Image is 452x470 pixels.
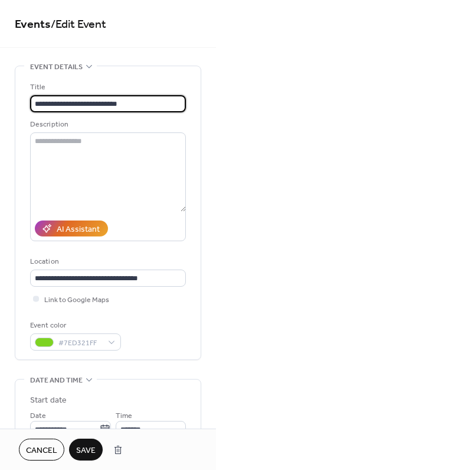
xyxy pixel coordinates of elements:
[19,439,64,461] button: Cancel
[30,410,46,422] span: Date
[35,221,108,236] button: AI Assistant
[116,410,132,422] span: Time
[57,223,100,236] div: AI Assistant
[30,61,83,73] span: Event details
[51,13,106,36] span: / Edit Event
[30,255,184,268] div: Location
[30,319,119,332] div: Event color
[15,13,51,36] a: Events
[69,439,103,461] button: Save
[30,118,184,131] div: Description
[30,374,83,387] span: Date and time
[30,81,184,93] div: Title
[26,445,57,457] span: Cancel
[30,394,67,407] div: Start date
[44,294,109,306] span: Link to Google Maps
[76,445,96,457] span: Save
[58,337,102,349] span: #7ED321FF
